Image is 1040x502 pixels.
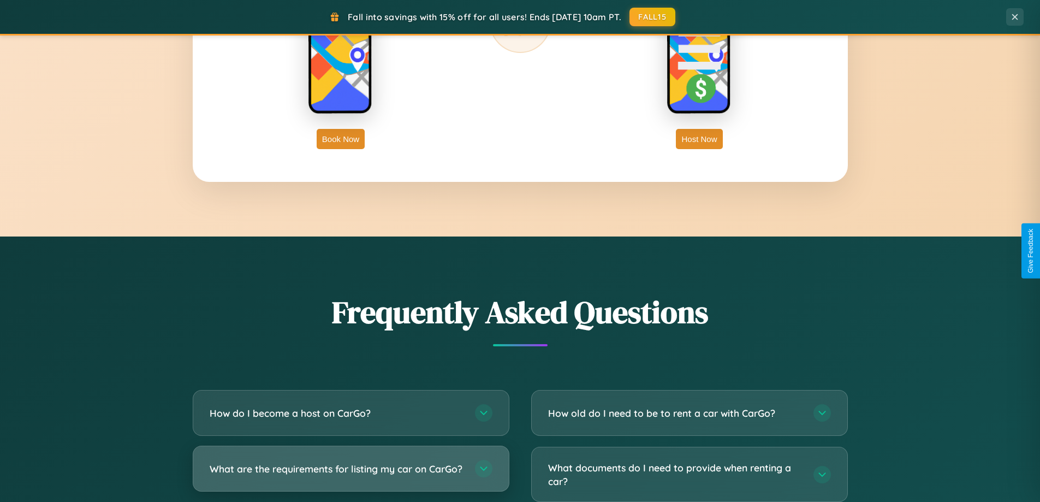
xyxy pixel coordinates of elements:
h2: Frequently Asked Questions [193,291,848,333]
button: Host Now [676,129,722,149]
button: FALL15 [629,8,675,26]
h3: How do I become a host on CarGo? [210,406,464,420]
button: Book Now [317,129,365,149]
h3: What are the requirements for listing my car on CarGo? [210,462,464,476]
h3: What documents do I need to provide when renting a car? [548,461,803,488]
div: Give Feedback [1027,229,1035,273]
h3: How old do I need to be to rent a car with CarGo? [548,406,803,420]
span: Fall into savings with 15% off for all users! Ends [DATE] 10am PT. [348,11,621,22]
